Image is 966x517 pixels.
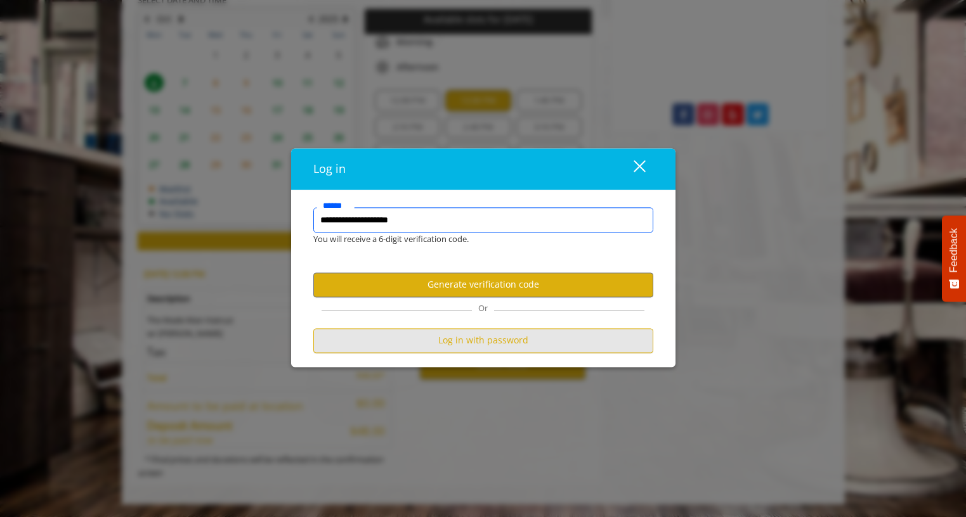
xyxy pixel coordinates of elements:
[610,156,653,182] button: close dialog
[948,228,960,272] span: Feedback
[313,161,346,176] span: Log in
[304,233,644,246] div: You will receive a 6-digit verification code.
[942,215,966,302] button: Feedback - Show survey
[472,302,494,314] span: Or
[619,160,644,179] div: close dialog
[313,272,653,297] button: Generate verification code
[313,328,653,353] button: Log in with password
